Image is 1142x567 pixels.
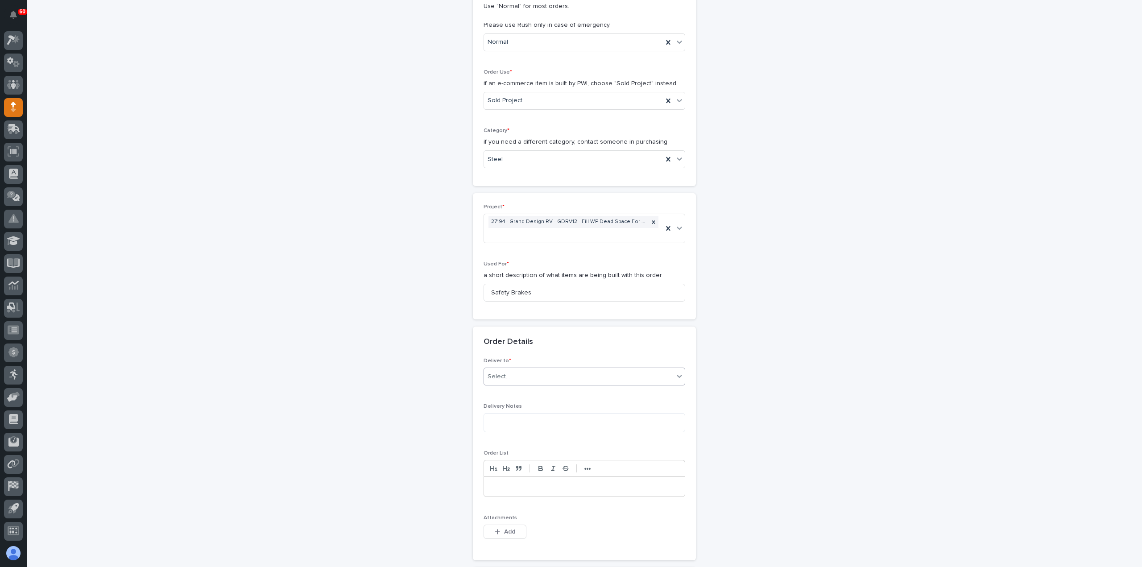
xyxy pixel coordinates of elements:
[484,404,522,409] span: Delivery Notes
[484,515,517,521] span: Attachments
[484,137,685,147] p: if you need a different category, contact someone in purchasing
[4,5,23,24] button: Notifications
[4,544,23,563] button: users-avatar
[488,37,508,47] span: Normal
[20,8,25,15] p: 60
[488,216,649,228] div: 27194 - Grand Design RV - GDRV12 - Fill WP Dead Space For Short Units
[484,261,509,267] span: Used For
[484,204,505,210] span: Project
[581,463,594,474] button: •••
[484,451,509,456] span: Order List
[484,525,526,539] button: Add
[484,79,685,88] p: if an e-commerce item is built by PWI, choose "Sold Project" instead
[484,128,509,133] span: Category
[484,358,511,364] span: Deliver to
[11,11,23,25] div: Notifications60
[484,70,512,75] span: Order Use
[484,271,685,280] p: a short description of what items are being built with this order
[484,337,533,347] h2: Order Details
[488,155,503,164] span: Steel
[488,96,522,105] span: Sold Project
[488,372,510,381] div: Select...
[504,528,515,536] span: Add
[584,465,591,472] strong: •••
[484,2,685,29] p: Use "Normal" for most orders. Please use Rush only in case of emergency.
